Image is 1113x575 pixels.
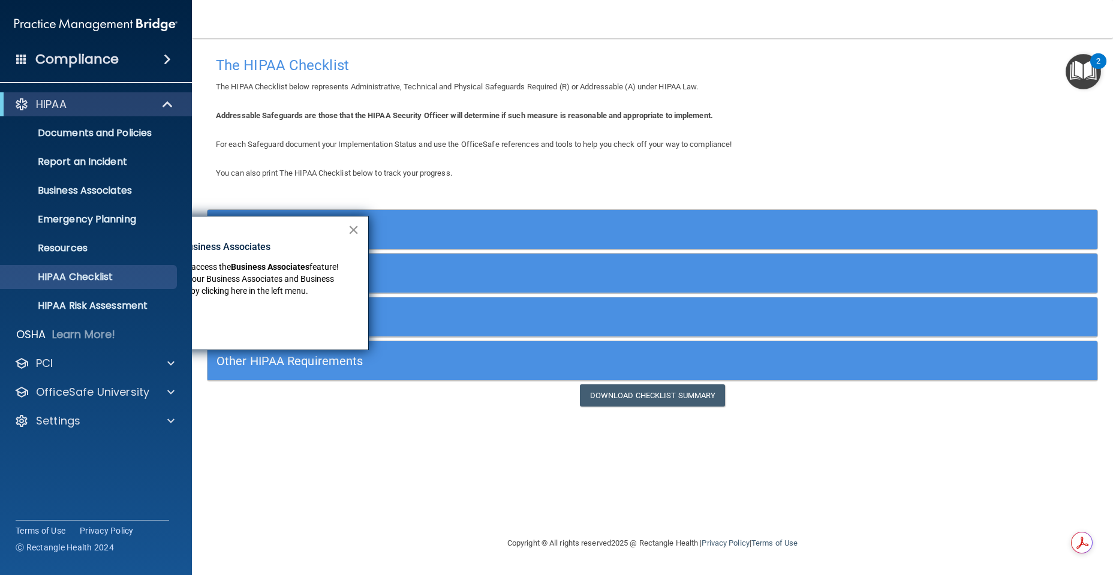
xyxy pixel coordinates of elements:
[216,311,866,324] h5: Physical Safeguards
[80,525,134,537] a: Privacy Policy
[8,242,172,254] p: Resources
[216,168,452,177] span: You can also print The HIPAA Checklist below to track your progress.
[36,356,53,371] p: PCI
[52,327,116,342] p: Learn More!
[35,51,119,68] h4: Compliance
[216,58,1089,73] h4: The HIPAA Checklist
[36,414,80,428] p: Settings
[1066,54,1101,89] button: Open Resource Center, 2 new notifications
[16,541,114,553] span: Ⓒ Rectangle Health 2024
[702,538,749,547] a: Privacy Policy
[348,220,359,239] button: Close
[216,82,699,91] span: The HIPAA Checklist below represents Administrative, Technical and Physical Safeguards Required (...
[231,262,309,272] strong: Business Associates
[36,97,67,112] p: HIPAA
[216,354,866,368] h5: Other HIPAA Requirements
[8,185,172,197] p: Business Associates
[216,267,866,280] h5: Technical Safeguards
[216,140,732,149] span: For each Safeguard document your Implementation Status and use the OfficeSafe references and tool...
[8,213,172,225] p: Emergency Planning
[36,385,149,399] p: OfficeSafe University
[906,490,1099,538] iframe: Drift Widget Chat Controller
[8,271,172,283] p: HIPAA Checklist
[8,300,172,312] p: HIPAA Risk Assessment
[16,525,65,537] a: Terms of Use
[580,384,726,407] a: Download Checklist Summary
[751,538,798,547] a: Terms of Use
[434,524,871,562] div: Copyright © All rights reserved 2025 @ Rectangle Health | |
[1096,61,1100,77] div: 2
[8,156,172,168] p: Report an Incident
[8,127,172,139] p: Documents and Policies
[216,111,713,120] b: Addressable Safeguards are those that the HIPAA Security Officer will determine if such measure i...
[14,13,178,37] img: PMB logo
[106,240,347,254] p: New Location for Business Associates
[16,327,46,342] p: OSHA
[216,223,866,236] h5: Administrative Safeguards
[106,262,341,295] span: feature! You can now manage your Business Associates and Business Associate Agreements by clickin...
